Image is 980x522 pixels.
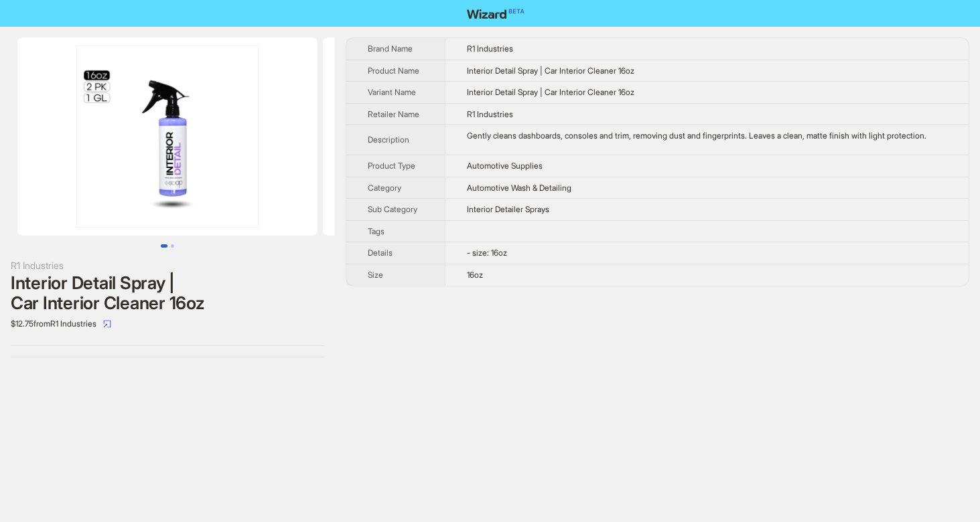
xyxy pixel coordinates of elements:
[467,66,634,76] span: Interior Detail Spray | Car Interior Cleaner 16oz
[368,248,393,258] span: Details
[368,204,417,214] span: Sub Category
[161,244,167,248] button: Go to slide 1
[368,87,416,97] span: Variant Name
[368,66,419,76] span: Product Name
[171,244,174,248] button: Go to slide 2
[467,183,571,193] span: Automotive Wash & Detailing
[368,183,401,193] span: Category
[467,87,634,97] span: Interior Detail Spray | Car Interior Cleaner 16oz
[368,226,384,236] span: Tags
[467,204,549,214] span: Interior Detailer Sprays
[467,43,513,54] span: R1 Industries
[11,313,324,335] div: $12.75 from R1 Industries
[467,161,543,171] span: Automotive Supplies
[368,270,383,280] span: Size
[368,43,413,54] span: Brand Name
[323,37,623,236] img: Interior Detail Spray | Car Interior Cleaner 16oz Interior Detail Spray | Car Interior Cleaner 16...
[368,135,409,145] span: Description
[368,109,419,119] span: Retailer Name
[467,109,513,119] span: R1 Industries
[11,273,324,313] div: Interior Detail Spray | Car Interior Cleaner 16oz
[467,270,483,280] span: 16oz
[103,320,111,328] span: select
[368,161,415,171] span: Product Type
[11,258,324,273] div: R1 Industries
[467,248,507,258] span: - size: 16oz
[17,37,318,236] img: Interior Detail Spray | Car Interior Cleaner 16oz Interior Detail Spray | Car Interior Cleaner 16...
[467,130,947,141] div: Gently cleans dashboards, consoles and trim, removing dust and fingerprints. Leaves a clean, matt...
